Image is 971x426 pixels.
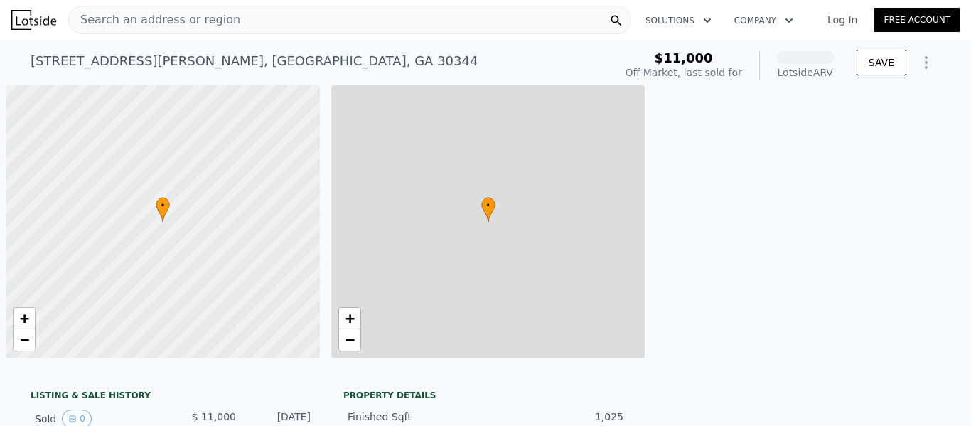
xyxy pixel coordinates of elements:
[20,309,29,327] span: +
[20,331,29,348] span: −
[156,197,170,222] div: •
[31,390,315,404] div: LISTING & SALE HISTORY
[339,329,360,351] a: Zoom out
[626,65,742,80] div: Off Market, last sold for
[345,331,354,348] span: −
[874,8,960,32] a: Free Account
[343,390,628,401] div: Property details
[345,309,354,327] span: +
[339,308,360,329] a: Zoom in
[912,48,940,77] button: Show Options
[31,51,478,71] div: [STREET_ADDRESS][PERSON_NAME] , [GEOGRAPHIC_DATA] , GA 30344
[655,50,713,65] span: $11,000
[777,65,834,80] div: Lotside ARV
[192,411,236,422] span: $ 11,000
[634,8,723,33] button: Solutions
[481,199,495,212] span: •
[485,410,623,424] div: 1,025
[156,199,170,212] span: •
[69,11,240,28] span: Search an address or region
[481,197,495,222] div: •
[11,10,56,30] img: Lotside
[348,410,485,424] div: Finished Sqft
[14,308,35,329] a: Zoom in
[723,8,805,33] button: Company
[857,50,906,75] button: SAVE
[14,329,35,351] a: Zoom out
[810,13,874,27] a: Log In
